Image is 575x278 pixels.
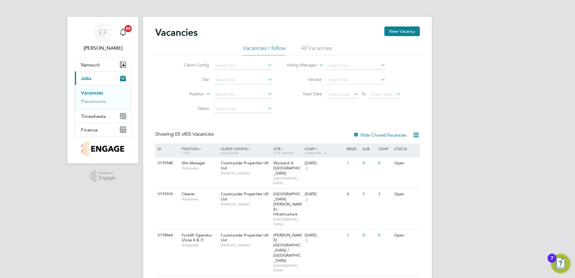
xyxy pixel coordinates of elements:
label: Start Date [287,91,322,97]
div: Start / [303,144,345,159]
a: Vacancies [81,90,103,96]
label: Status [174,106,209,111]
span: To [360,90,367,98]
input: Search for... [213,76,272,84]
span: Emma Forsyth [75,45,131,52]
input: Search for... [326,76,386,84]
input: Select one [213,105,272,113]
span: Site Group [273,150,294,155]
div: 7 [551,258,553,266]
span: [PERSON_NAME] [221,171,270,176]
div: Position / [177,144,219,158]
span: Temporary [182,197,218,202]
span: Countryside Properties UK Ltd [221,160,269,171]
span: Engage [99,175,115,181]
li: Vacancies I follow [243,45,286,55]
span: Forklift Operator (Zone 6 & 7) [182,233,212,243]
button: New Vacancy [384,26,420,36]
label: Position [169,91,204,97]
span: [PERSON_NAME] [221,202,270,207]
a: 20 [117,23,129,42]
label: Hiring Manager [282,62,317,68]
nav: Main navigation [67,17,138,163]
span: [GEOGRAPHIC_DATA] [273,263,302,273]
div: Jobs [75,85,131,109]
span: 2 [305,238,309,243]
label: Vendor [287,77,322,82]
span: Cleaner [182,191,195,196]
span: Countryside Properties UK Ltd [221,191,269,202]
label: Client Config [174,62,209,68]
div: V178964 [156,230,177,241]
button: Timesheets [75,110,131,123]
span: Temporary [182,166,218,171]
button: Network [75,58,131,71]
div: Status [393,144,419,154]
span: [GEOGRAPHIC_DATA] [273,217,302,226]
div: 0 [377,158,392,169]
span: 05 Vacancies [175,131,214,137]
span: [PERSON_NAME] [221,243,270,248]
span: Finance [81,127,98,133]
span: Jobs [81,76,91,81]
span: Type [182,150,190,155]
div: Conf [377,144,392,154]
input: Search for... [326,61,386,70]
a: Go to home page [75,141,131,156]
li: All Vacancies [301,45,332,55]
div: [DATE] [305,233,344,238]
div: 0 [377,230,392,241]
span: 2 [305,166,309,171]
a: Powered byEngage [90,171,116,182]
div: [DATE] [305,192,344,197]
span: Vendors [305,150,321,155]
div: V179348 [156,158,177,169]
div: Open [393,158,419,169]
div: 0 [361,158,377,169]
span: Select date [371,91,392,97]
span: Manager [221,150,238,155]
span: 2 [305,197,309,202]
div: Open [393,230,419,241]
span: [PERSON_NAME][GEOGRAPHIC_DATA] / [GEOGRAPHIC_DATA] [273,233,302,263]
button: Open Resource Center, 7 new notifications [551,254,570,273]
div: 0 [345,189,361,200]
button: Finance [75,123,131,136]
div: Sub [361,144,377,154]
div: ID [156,144,177,154]
div: V179319 [156,189,177,200]
div: Showing [155,131,215,137]
span: [GEOGRAPHIC_DATA][PERSON_NAME] - Infrastructure [273,191,302,217]
img: countryside-properties-logo-retina.png [81,141,124,156]
input: Search for... [213,61,272,70]
span: Site Manager [182,160,205,165]
span: Wynyard A [GEOGRAPHIC_DATA] [273,160,301,176]
div: [DATE] [305,161,344,166]
h2: Vacancies [155,26,198,39]
span: Powered by [99,171,115,176]
div: Reqd [345,144,361,154]
div: 1 [345,230,361,241]
span: Network [81,62,100,68]
div: Open [393,189,419,200]
span: EF [99,29,107,36]
span: [GEOGRAPHIC_DATA] [273,176,302,185]
button: Jobs [75,72,131,85]
span: 05 of [175,131,186,137]
input: Search for... [213,90,272,99]
span: Timesheets [81,113,106,119]
a: Placements [81,98,106,104]
span: 20 [125,25,132,32]
label: Site [174,77,209,82]
div: 0 [361,230,377,241]
div: Site / [272,144,303,158]
label: Hide Closed Vacancies [353,132,407,138]
a: EF[PERSON_NAME] [75,23,131,52]
span: Select date [328,91,350,97]
div: Client Config / [219,144,272,158]
div: 1 [377,189,392,200]
span: Temporary [182,243,218,248]
div: 1 [361,189,377,200]
div: 1 [345,158,361,169]
span: Countryside Properties UK Ltd [221,233,269,243]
